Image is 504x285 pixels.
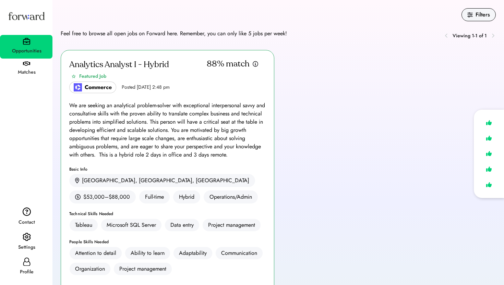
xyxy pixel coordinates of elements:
[61,29,287,38] div: Feel free to browse all open jobs on Forward here. Remember, you can only like 5 jobs per week!
[69,101,266,159] div: We are seeking an analytical problem-solver with exceptional interpersonal savvy and consultative...
[204,190,258,203] div: Operations/Admin
[484,133,494,143] img: like.svg
[75,194,81,200] img: money.svg
[484,180,494,190] img: like.svg
[69,59,169,70] div: Analytics Analyst I - Hybrid
[74,83,82,91] img: poweredbycommerce_logo.jpeg
[83,193,130,201] div: $53,000–$88,000
[7,5,46,26] img: Forward logo
[170,221,194,229] div: Data entry
[131,249,165,257] div: Ability to learn
[467,12,473,17] img: filters.svg
[453,32,487,39] div: Viewing 1-1 of 1
[107,221,156,229] div: Microsoft SQL Server
[1,68,52,76] div: Matches
[252,61,259,67] img: info.svg
[69,240,266,244] div: People Skills Needed
[1,47,52,55] div: Opportunities
[179,249,207,257] div: Adaptability
[23,233,31,241] img: settings.svg
[221,249,257,257] div: Communication
[484,118,494,128] img: like.svg
[75,221,92,229] div: Tableau
[139,190,170,203] div: Full-time
[207,59,250,70] div: 88% match
[476,11,490,19] div: Filters
[1,243,52,251] div: Settings
[75,265,105,273] div: Organization
[23,207,31,216] img: contact.svg
[484,164,494,174] img: like.svg
[208,221,255,229] div: Project management
[69,167,266,171] div: Basic Info
[1,218,52,226] div: Contact
[69,212,266,216] div: Technical Skills Needed
[85,83,112,91] div: Commerce
[484,149,494,159] img: like.svg
[79,73,106,80] div: Featured Job
[75,249,116,257] div: Attention to detail
[82,176,249,185] div: [GEOGRAPHIC_DATA], [GEOGRAPHIC_DATA], [GEOGRAPHIC_DATA]
[23,38,30,45] img: briefcase.svg
[122,84,170,91] div: Posted [DATE] 2:48 pm
[23,61,30,66] img: handshake.svg
[173,190,200,203] div: Hybrid
[75,178,79,184] img: location.svg
[119,265,166,273] div: Project management
[1,268,52,276] div: Profile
